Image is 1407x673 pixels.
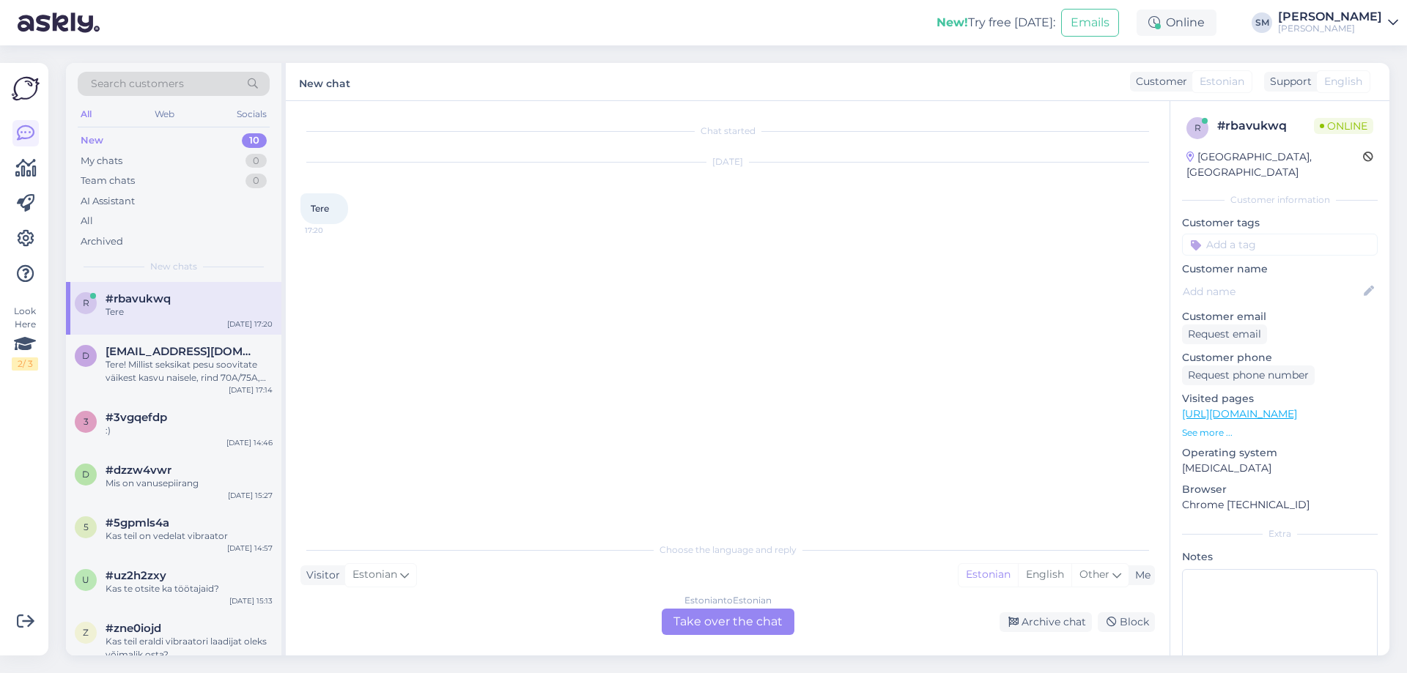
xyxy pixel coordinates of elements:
button: Emails [1061,9,1119,37]
p: Visited pages [1182,391,1378,406]
div: Estonian [959,564,1018,586]
div: [DATE] 14:57 [227,543,273,554]
input: Add a tag [1182,234,1378,256]
div: SM [1252,12,1272,33]
a: [URL][DOMAIN_NAME] [1182,407,1297,420]
div: Block [1098,612,1155,632]
span: Estonian [352,567,397,583]
div: Archive chat [1000,612,1092,632]
div: Support [1264,74,1312,89]
div: :) [106,424,273,437]
div: # rbavukwq [1217,117,1314,135]
p: Customer phone [1182,350,1378,365]
span: d [82,469,89,480]
span: #3vgqefdp [106,411,167,424]
div: Visitor [300,568,340,583]
div: Take over the chat [662,609,794,635]
p: See more ... [1182,426,1378,439]
div: Web [152,105,177,124]
div: 10 [242,133,267,148]
span: #uz2h2zxy [106,569,166,582]
div: Mis on vanusepiirang [106,477,273,490]
div: All [81,214,93,228]
span: #5gpmls4a [106,516,169,529]
div: Tere [106,305,273,319]
p: Customer email [1182,309,1378,324]
span: u [82,574,89,585]
span: z [83,627,89,638]
p: Customer tags [1182,215,1378,231]
p: Operating system [1182,445,1378,461]
p: Browser [1182,482,1378,497]
span: r [1194,122,1201,133]
div: Try free [DATE]: [937,14,1055,31]
div: Socials [234,105,270,124]
p: [MEDICAL_DATA] [1182,461,1378,476]
div: [DATE] 17:20 [227,319,273,330]
span: English [1324,74,1362,89]
div: My chats [81,154,122,168]
span: r [83,297,89,308]
div: 2 / 3 [12,357,38,371]
label: New chat [299,72,350,92]
div: Kas teil eraldi vibraatori laadijat oleks võimalik osta? [106,635,273,661]
div: [DATE] 15:27 [228,490,273,501]
div: Kas teil on vedelat vibraator [106,529,273,543]
div: [DATE] [300,155,1155,168]
span: Online [1314,118,1373,134]
div: English [1018,564,1071,586]
div: Kas te otsite ka töötajaid? [106,582,273,595]
div: [DATE] 15:13 [229,595,273,606]
div: Extra [1182,527,1378,540]
span: #rbavukwq [106,292,171,305]
span: 5 [84,521,89,532]
div: Chat started [300,124,1155,138]
div: Archived [81,234,123,249]
span: Other [1079,568,1109,581]
span: #dzzw4vwr [106,464,171,477]
p: Customer name [1182,261,1378,277]
span: diannaojala@gmail.com [106,345,258,358]
div: [DATE] 14:46 [226,437,273,448]
div: Tere! Millist seksikat pesu soovitate väikest kasvu naisele, rind 70A/75A, pikkus 161cm? Soovin a... [106,358,273,384]
span: Tere [311,203,329,214]
div: Choose the language and reply [300,543,1155,557]
div: Look Here [12,305,38,371]
div: [PERSON_NAME] [1278,11,1382,23]
div: All [78,105,95,124]
div: [GEOGRAPHIC_DATA], [GEOGRAPHIC_DATA] [1186,149,1363,180]
div: 0 [245,174,267,188]
a: [PERSON_NAME][PERSON_NAME] [1278,11,1398,34]
div: [DATE] 17:14 [229,384,273,395]
div: 0 [245,154,267,168]
span: d [82,350,89,361]
span: Search customers [91,76,184,92]
p: Notes [1182,549,1378,565]
input: Add name [1183,283,1361,300]
span: #zne0iojd [106,622,161,635]
div: AI Assistant [81,194,135,209]
div: Request phone number [1182,365,1315,385]
div: Me [1129,568,1151,583]
div: Team chats [81,174,135,188]
span: New chats [150,260,197,273]
b: New! [937,15,968,29]
span: 3 [84,416,89,427]
span: Estonian [1200,74,1244,89]
div: New [81,133,103,148]
div: Request email [1182,324,1267,344]
span: 17:20 [305,225,360,236]
div: Customer [1130,74,1187,89]
div: Online [1137,10,1216,36]
img: Askly Logo [12,75,40,103]
div: Customer information [1182,193,1378,207]
div: Estonian to Estonian [684,594,772,607]
div: [PERSON_NAME] [1278,23,1382,34]
p: Chrome [TECHNICAL_ID] [1182,497,1378,513]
